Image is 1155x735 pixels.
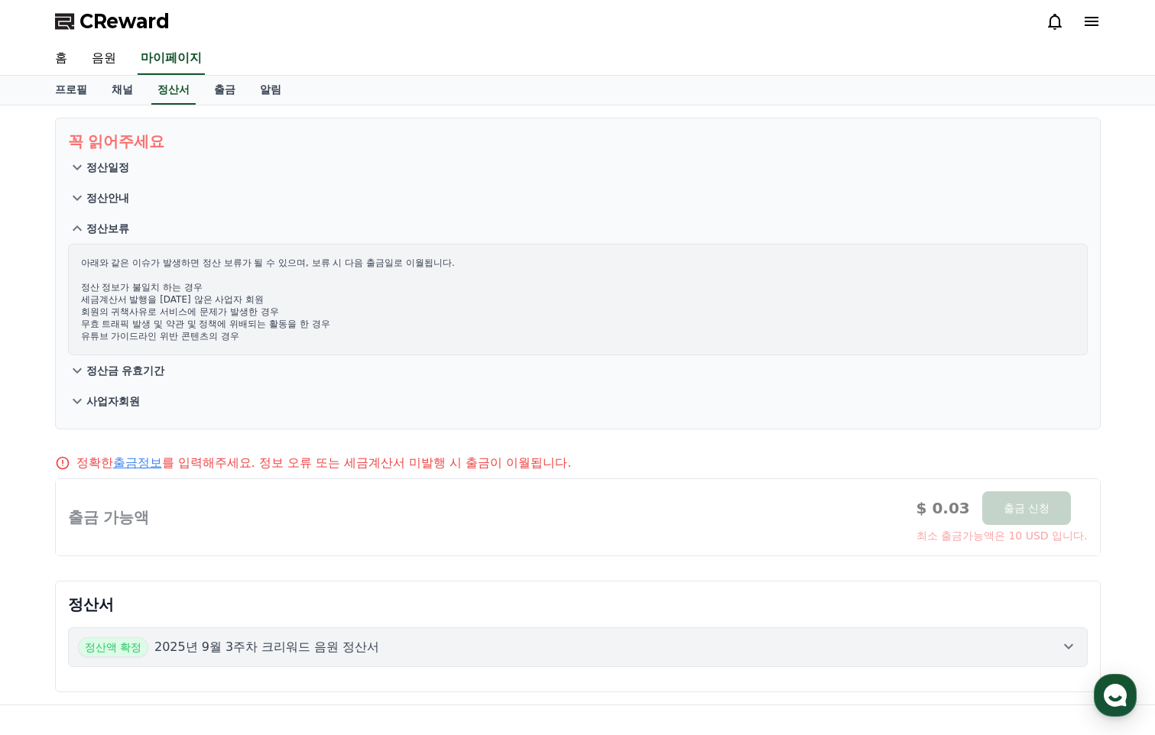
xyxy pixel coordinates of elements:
[68,627,1088,667] button: 정산액 확정 2025년 9월 3주차 크리워드 음원 정산서
[43,76,99,105] a: 프로필
[86,221,129,236] p: 정산보류
[113,455,162,470] a: 출금정보
[197,484,294,523] a: 설정
[43,43,79,75] a: 홈
[86,190,129,206] p: 정산안내
[86,363,165,378] p: 정산금 유효기간
[78,637,148,657] span: 정산액 확정
[68,594,1088,615] p: 정산서
[55,9,170,34] a: CReward
[68,152,1088,183] button: 정산일정
[5,484,101,523] a: 홈
[151,76,196,105] a: 정산서
[68,183,1088,213] button: 정산안내
[68,386,1088,416] button: 사업자회원
[202,76,248,105] a: 출금
[76,454,572,472] p: 정확한 를 입력해주세요. 정보 오류 또는 세금계산서 미발행 시 출금이 이월됩니다.
[68,131,1088,152] p: 꼭 읽어주세요
[68,213,1088,244] button: 정산보류
[68,355,1088,386] button: 정산금 유효기간
[79,9,170,34] span: CReward
[154,638,380,656] p: 2025년 9월 3주차 크리워드 음원 정산서
[79,43,128,75] a: 음원
[81,257,1075,342] p: 아래와 같은 이슈가 발생하면 정산 보류가 될 수 있으며, 보류 시 다음 출금일로 이월됩니다. 정산 정보가 불일치 하는 경우 세금계산서 발행을 [DATE] 않은 사업자 회원 회...
[248,76,294,105] a: 알림
[140,508,158,520] span: 대화
[86,160,129,175] p: 정산일정
[138,43,205,75] a: 마이페이지
[236,507,255,520] span: 설정
[48,507,57,520] span: 홈
[101,484,197,523] a: 대화
[86,393,140,409] p: 사업자회원
[99,76,145,105] a: 채널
